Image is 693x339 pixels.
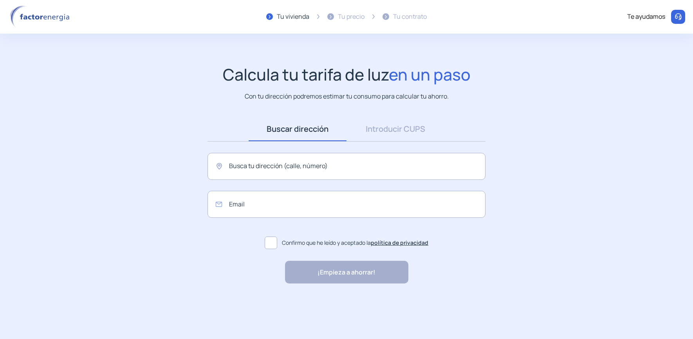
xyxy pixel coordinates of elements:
span: en un paso [389,63,471,85]
h1: Calcula tu tarifa de luz [223,65,471,84]
img: llamar [674,13,682,21]
a: Buscar dirección [249,117,346,141]
div: Tu vivienda [277,12,309,22]
a: política de privacidad [371,239,428,246]
img: logo factor [8,5,74,28]
p: Con tu dirección podremos estimar tu consumo para calcular tu ahorro. [245,91,449,101]
div: Tu contrato [393,12,427,22]
div: Tu precio [338,12,365,22]
span: Confirmo que he leído y aceptado la [282,239,428,247]
a: Introducir CUPS [346,117,444,141]
div: Te ayudamos [627,12,665,22]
